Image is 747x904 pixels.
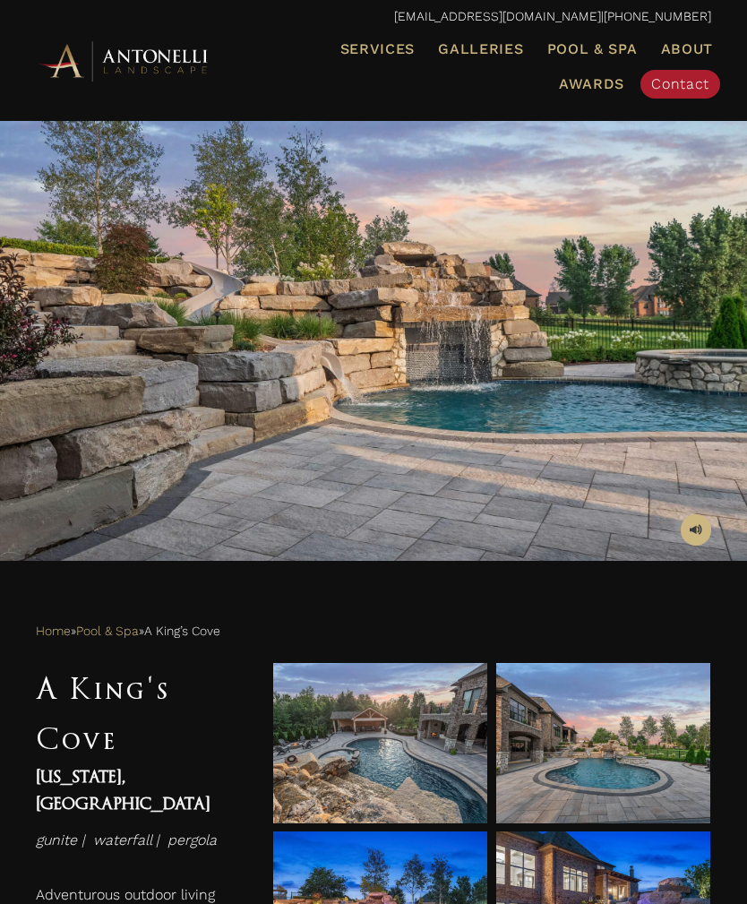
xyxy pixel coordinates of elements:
[76,619,139,643] a: Pool & Spa
[340,42,416,56] span: Services
[604,9,711,23] a: [PHONE_NUMBER]
[394,9,601,23] a: [EMAIL_ADDRESS][DOMAIN_NAME]
[640,70,720,99] a: Contact
[559,75,624,92] span: Awards
[540,38,645,61] a: Pool & Spa
[36,619,220,643] span: » »
[36,617,711,644] nav: Breadcrumbs
[36,663,237,763] h1: A King's Cove
[654,38,721,61] a: About
[552,73,631,96] a: Awards
[661,42,714,56] span: About
[431,38,530,61] a: Galleries
[36,831,217,848] em: gunite | waterfall | pergola
[547,40,638,57] span: Pool & Spa
[36,619,71,643] a: Home
[333,38,423,61] a: Services
[36,763,237,819] h4: [US_STATE], [GEOGRAPHIC_DATA]
[651,75,709,92] span: Contact
[438,40,523,57] span: Galleries
[36,39,213,83] img: Antonelli Horizontal Logo
[36,4,711,29] p: |
[144,619,220,643] span: A King’s Cove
